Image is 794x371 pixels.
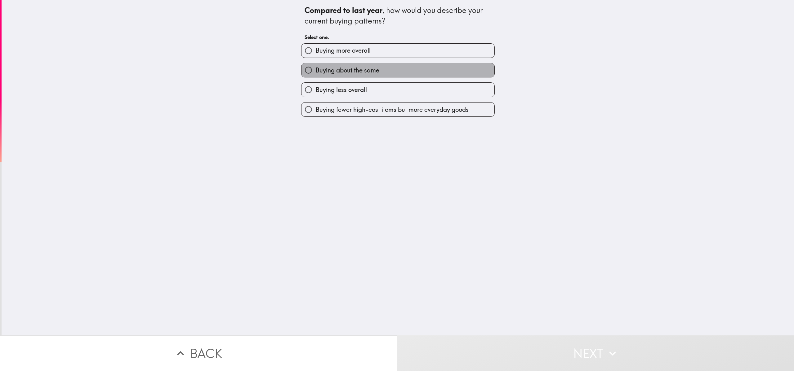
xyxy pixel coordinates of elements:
button: Buying more overall [301,44,494,58]
span: Buying less overall [315,85,367,94]
span: Buying more overall [315,46,371,55]
button: Buying about the same [301,63,494,77]
button: Buying less overall [301,83,494,97]
div: , how would you describe your current buying patterns? [305,5,491,26]
button: Buying fewer high-cost items but more everyday goods [301,103,494,116]
span: Buying fewer high-cost items but more everyday goods [315,105,469,114]
span: Buying about the same [315,66,379,75]
b: Compared to last year [305,6,382,15]
button: Next [397,335,794,371]
h6: Select one. [305,34,491,41]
